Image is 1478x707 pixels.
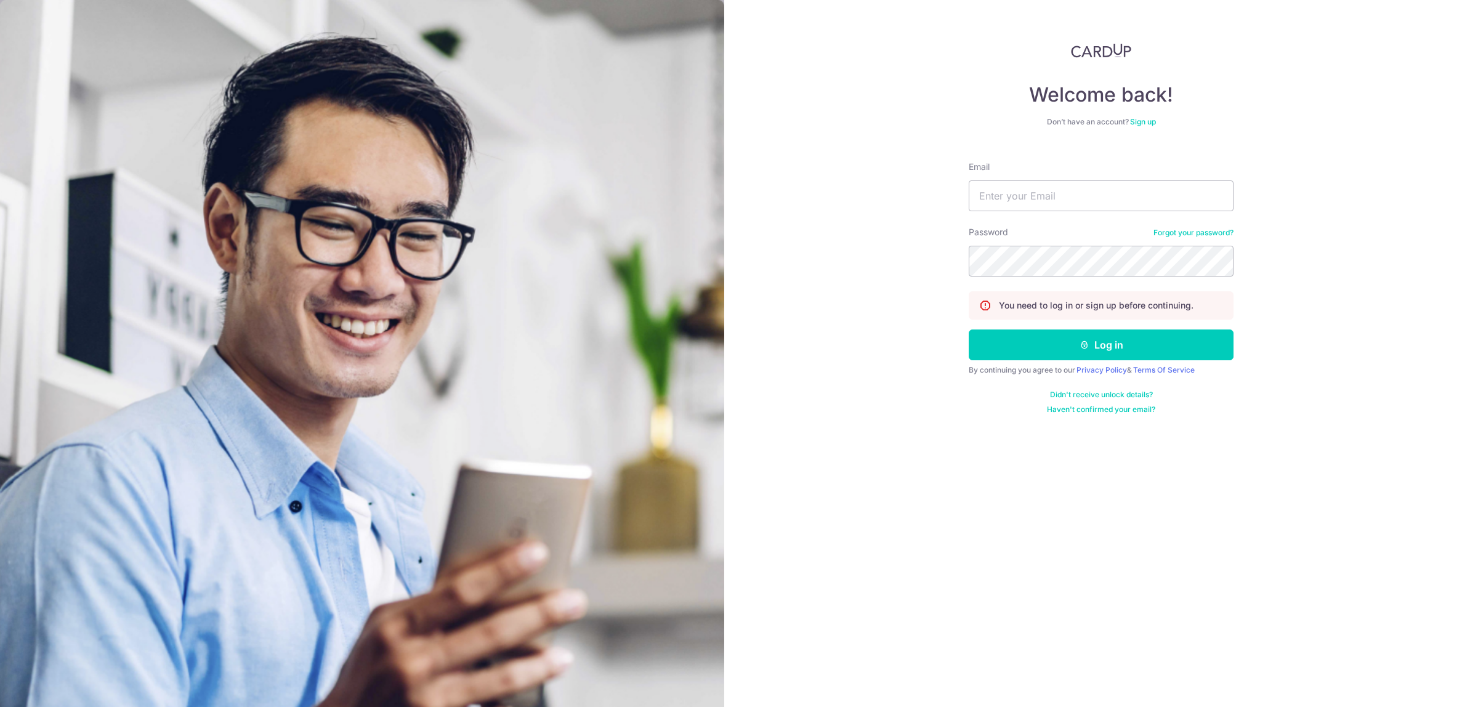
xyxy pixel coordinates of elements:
[1071,43,1131,58] img: CardUp Logo
[1130,117,1156,126] a: Sign up
[1153,228,1234,238] a: Forgot your password?
[1050,390,1153,400] a: Didn't receive unlock details?
[1076,365,1127,374] a: Privacy Policy
[969,117,1234,127] div: Don’t have an account?
[1047,405,1155,414] a: Haven't confirmed your email?
[969,180,1234,211] input: Enter your Email
[969,161,990,173] label: Email
[999,299,1193,312] p: You need to log in or sign up before continuing.
[969,226,1008,238] label: Password
[969,83,1234,107] h4: Welcome back!
[969,329,1234,360] button: Log in
[1133,365,1195,374] a: Terms Of Service
[969,365,1234,375] div: By continuing you agree to our &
